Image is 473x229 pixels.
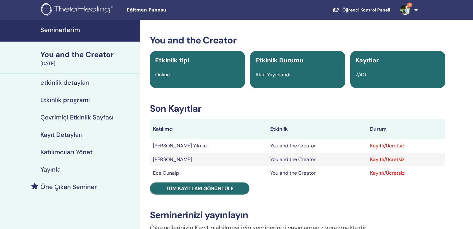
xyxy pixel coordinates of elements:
[400,5,410,15] img: default.jpg
[155,56,189,64] span: Etkinlik tipi
[370,142,442,150] div: Kayıtlı/Ücretsiz
[40,114,114,121] h4: Çevrimiçi Etkinlik Sayfası
[150,182,249,195] a: Tüm kayıtları görüntüle
[127,7,220,13] span: Eğitmen Panosu
[150,119,267,139] th: Katılımcı
[370,169,442,177] div: Kayıtlı/Ücretsiz
[370,156,442,163] div: Kayıtlı/Ücretsiz
[255,71,290,78] span: Aktif Yayınlandı
[40,96,90,104] h4: Etkinlik programı
[41,3,115,17] img: logo.png
[267,119,367,139] th: Etkinlik
[327,4,395,16] a: Öğrenci Kontrol Paneli
[150,103,445,114] h3: Son Kayıtlar
[150,153,267,166] td: [PERSON_NAME]
[150,139,267,153] td: [PERSON_NAME] Yılmaz
[267,166,367,180] td: You and the Creator
[150,35,445,46] h3: You and the Creator
[332,7,340,12] img: graduation-cap-white.svg
[40,148,93,156] h4: Katılımcıları Yönet
[155,71,170,78] span: Online
[40,60,136,67] div: [DATE]
[355,56,379,64] span: Kayıtlar
[407,2,412,7] span: 9+
[267,153,367,166] td: You and the Creator
[40,131,83,138] h4: Kayıt Detayları
[367,119,445,139] th: Durum
[255,56,303,64] span: Etkinlik Durumu
[267,139,367,153] td: You and the Creator
[40,49,136,60] div: You and the Creator
[37,49,140,67] a: You and the Creator[DATE]
[40,166,61,173] h4: Yayınla
[40,79,90,86] h4: etkinlik detayları
[40,26,136,34] h4: Seminerlerim
[150,166,267,180] td: Ece Gunalp
[40,183,97,191] h4: Öne Çıkan Seminer
[150,209,445,221] h3: Seminerinizi yayınlayın
[166,185,234,192] span: Tüm kayıtları görüntüle
[355,71,366,78] span: 7/40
